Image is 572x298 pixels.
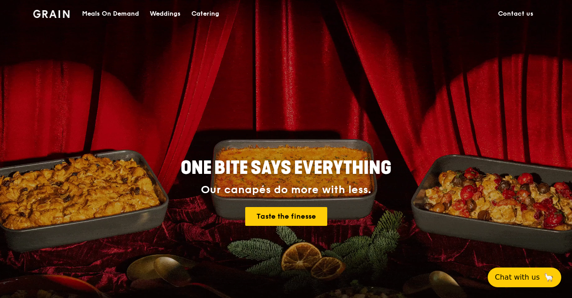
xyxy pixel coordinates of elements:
a: Catering [186,0,225,27]
span: 🦙 [543,272,554,283]
a: Weddings [144,0,186,27]
div: Catering [191,0,219,27]
div: Our canapés do more with less. [125,184,447,196]
span: ONE BITE SAYS EVERYTHING [181,157,391,179]
span: Chat with us [495,272,540,283]
a: Contact us [493,0,539,27]
div: Meals On Demand [82,0,139,27]
div: Weddings [150,0,181,27]
a: Taste the finesse [245,207,327,226]
img: Grain [33,10,69,18]
button: Chat with us🦙 [488,268,561,287]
